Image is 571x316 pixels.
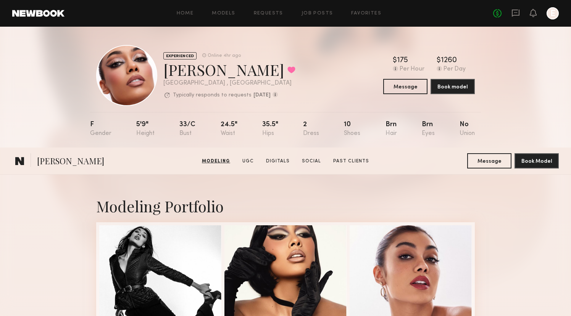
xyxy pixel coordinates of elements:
div: Brn [422,121,435,137]
a: E [547,7,559,19]
div: 2 [303,121,319,137]
div: Online 4hr ago [208,53,241,58]
div: Modeling Portfolio [96,196,475,216]
div: 24.5" [221,121,237,137]
b: [DATE] [253,93,271,98]
div: EXPERIENCED [163,52,197,59]
div: Per Hour [400,66,424,73]
a: Past Clients [330,158,372,165]
div: 5'9" [136,121,155,137]
span: [PERSON_NAME] [37,155,104,168]
a: Modeling [199,158,233,165]
div: $ [393,57,397,64]
p: Typically responds to requests [173,93,252,98]
a: Social [299,158,324,165]
a: Requests [254,11,283,16]
a: Models [212,11,235,16]
div: F [90,121,111,137]
div: Brn [386,121,397,137]
div: 33/c [179,121,195,137]
div: 35.5" [262,121,278,137]
div: 1260 [441,57,457,64]
a: Home [177,11,194,16]
div: 10 [344,121,360,137]
a: Digitals [263,158,293,165]
div: [GEOGRAPHIC_DATA] , [GEOGRAPHIC_DATA] [163,80,295,87]
div: No [460,121,475,137]
div: 175 [397,57,408,64]
a: Favorites [351,11,381,16]
a: Job Posts [302,11,333,16]
button: Message [467,153,511,168]
button: Book Model [515,153,559,168]
div: Per Day [444,66,466,73]
div: $ [437,57,441,64]
button: Message [383,79,427,94]
button: Book model [431,79,475,94]
a: Book Model [515,157,559,164]
div: [PERSON_NAME] [163,59,295,80]
a: UGC [239,158,257,165]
